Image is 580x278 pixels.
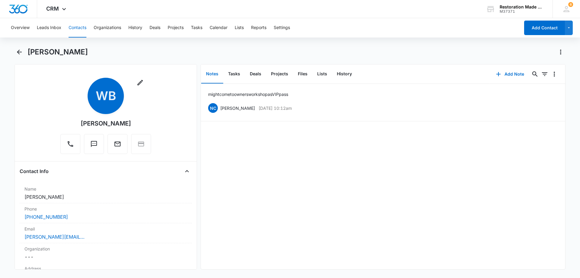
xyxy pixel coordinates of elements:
[251,18,266,38] button: Reports
[37,18,61,38] button: Leads Inbox
[84,134,104,154] button: Text
[24,246,187,252] label: Organization
[208,91,288,97] p: might come to owners workshop as VIP pass
[20,203,192,223] div: Phone[PHONE_NUMBER]
[259,105,292,111] p: [DATE] 10:12am
[24,206,187,212] label: Phone
[568,2,573,7] span: 6
[524,21,565,35] button: Add Contact
[210,18,227,38] button: Calendar
[24,193,187,201] dd: [PERSON_NAME]
[150,18,160,38] button: Deals
[88,78,124,114] span: WB
[556,47,565,57] button: Actions
[20,243,192,263] div: Organization---
[14,47,24,57] button: Back
[540,69,549,79] button: Filters
[24,186,187,192] label: Name
[168,18,184,38] button: Projects
[490,67,530,81] button: Add Note
[81,119,131,128] div: [PERSON_NAME]
[568,2,573,7] div: notifications count
[245,65,266,83] button: Deals
[182,166,192,176] button: Close
[20,223,192,243] div: Email[PERSON_NAME][EMAIL_ADDRESS][DOMAIN_NAME]
[60,134,80,154] button: Call
[549,69,559,79] button: Overflow Menu
[293,65,312,83] button: Files
[60,143,80,149] a: Call
[108,143,127,149] a: Email
[191,18,202,38] button: Tasks
[201,65,223,83] button: Notes
[266,65,293,83] button: Projects
[332,65,357,83] button: History
[46,5,59,12] span: CRM
[24,265,187,272] label: Address
[24,253,187,260] dd: ---
[11,18,30,38] button: Overview
[94,18,121,38] button: Organizations
[20,183,192,203] div: Name[PERSON_NAME]
[235,18,244,38] button: Lists
[24,233,85,240] a: [PERSON_NAME][EMAIL_ADDRESS][DOMAIN_NAME]
[27,47,88,57] h1: [PERSON_NAME]
[223,65,245,83] button: Tasks
[274,18,290,38] button: Settings
[84,143,104,149] a: Text
[220,105,255,111] p: [PERSON_NAME]
[500,9,544,14] div: account id
[312,65,332,83] button: Lists
[24,226,187,232] label: Email
[69,18,86,38] button: Contacts
[128,18,142,38] button: History
[24,213,68,221] a: [PHONE_NUMBER]
[20,168,49,175] h4: Contact Info
[500,5,544,9] div: account name
[108,134,127,154] button: Email
[208,103,218,113] span: NC
[530,69,540,79] button: Search...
